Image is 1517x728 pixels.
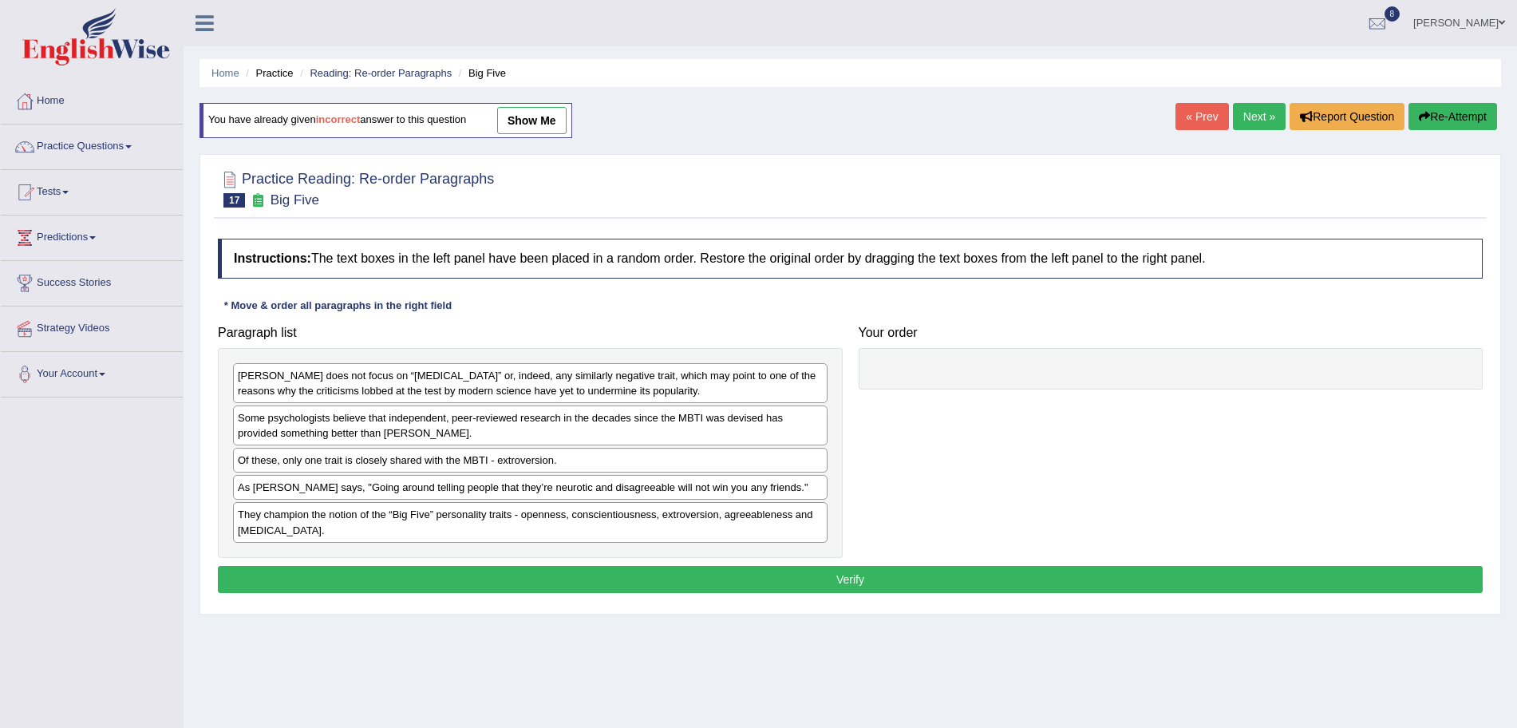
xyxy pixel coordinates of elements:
a: « Prev [1175,103,1228,130]
button: Re-Attempt [1408,103,1497,130]
a: Home [1,79,183,119]
button: Verify [218,566,1483,593]
div: Some psychologists believe that independent, peer-reviewed research in the decades since the MBTI... [233,406,828,445]
a: Tests [1,170,183,210]
b: incorrect [316,114,361,126]
li: Practice [242,65,293,81]
a: Next » [1233,103,1286,130]
h4: Your order [859,326,1483,340]
span: 8 [1385,6,1400,22]
h2: Practice Reading: Re-order Paragraphs [218,168,494,208]
a: Predictions [1,216,183,255]
div: They champion the notion of the “Big Five” personality traits - openness, conscientiousness, extr... [233,502,828,542]
div: As [PERSON_NAME] says, "Going around telling people that they’re neurotic and disagreeable will n... [233,475,828,500]
a: show me [497,107,567,134]
div: You have already given answer to this question [200,103,572,138]
div: * Move & order all paragraphs in the right field [218,299,458,314]
b: Instructions: [234,251,311,265]
button: Report Question [1290,103,1404,130]
span: 17 [223,193,245,208]
a: Practice Questions [1,125,183,164]
a: Strategy Videos [1,307,183,346]
li: Big Five [455,65,506,81]
a: Reading: Re-order Paragraphs [310,67,452,79]
small: Big Five [271,192,319,208]
h4: The text boxes in the left panel have been placed in a random order. Restore the original order b... [218,239,1483,279]
div: [PERSON_NAME] does not focus on “[MEDICAL_DATA]” or, indeed, any similarly negative trait, which ... [233,363,828,403]
a: Home [211,67,239,79]
h4: Paragraph list [218,326,843,340]
a: Success Stories [1,261,183,301]
div: Of these, only one trait is closely shared with the MBTI - extroversion. [233,448,828,473]
small: Exam occurring question [249,193,266,208]
a: Your Account [1,352,183,392]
